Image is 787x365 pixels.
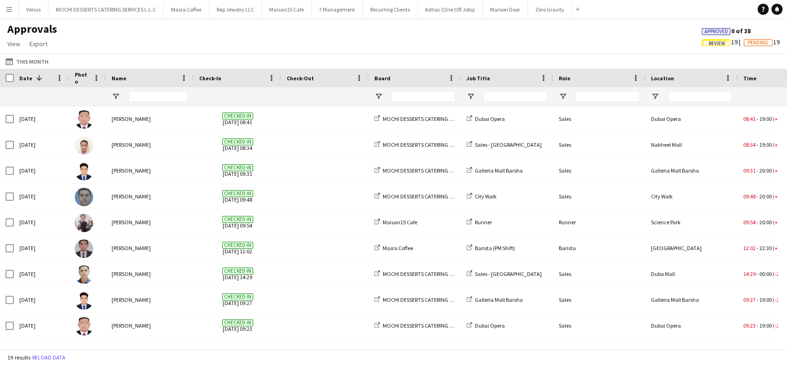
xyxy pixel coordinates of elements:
img: Nelson Kalinga [75,239,93,258]
div: [PERSON_NAME] [106,287,194,312]
a: MOCHI DESSERTS CATERING SERVICES L.L.C [374,270,483,277]
div: [DATE] [14,235,69,261]
span: Checked-in [222,138,253,145]
span: 12:02 [743,245,756,251]
a: Galleria Mall Barsha [467,167,523,174]
span: 09:54 [743,219,756,226]
a: Dubai Opera [467,322,505,329]
div: Sales [553,132,645,157]
div: [DATE] [14,287,69,312]
span: - [757,167,758,174]
span: Pending [748,40,768,46]
span: Sales - [GEOGRAPHIC_DATA] [475,141,542,148]
span: Date [19,75,32,82]
span: [DATE] 14:29 [199,261,276,287]
span: Name [112,75,126,82]
div: Duba Mall [645,261,738,287]
span: [DATE] 09:54 [199,209,276,235]
img: Johnjay Mendoza [75,291,93,310]
span: MOCHI DESSERTS CATERING SERVICES L.L.C [383,270,483,277]
span: 09:27 [743,296,756,303]
span: MOCHI DESSERTS CATERING SERVICES L.L.C [383,141,483,148]
div: Runner [553,209,645,235]
span: 20:00 [759,193,772,200]
button: Adhoc (One Off Jobs) [418,0,483,18]
span: Maisan15 Cafe [383,219,417,226]
span: 22:30 [759,245,772,251]
img: Cloyd Napalan [75,188,93,206]
div: Dubai Opera [645,106,738,132]
input: Job Title Filter Input [483,91,548,102]
span: - [757,115,758,122]
span: Check-Out [287,75,314,82]
div: [GEOGRAPHIC_DATA] [645,235,738,261]
span: 14:29 [743,270,756,277]
span: 09:31 [743,167,756,174]
span: - [757,296,758,303]
div: Nakheel Mall [645,339,738,364]
a: MOCHI DESSERTS CATERING SERVICES L.L.C [374,141,483,148]
span: Checked-in [222,190,253,197]
span: MOCHI DESSERTS CATERING SERVICES L.L.C [383,115,483,122]
span: Check-In [199,75,221,82]
button: Recurring Clients [363,0,418,18]
span: 19 [702,38,744,46]
span: 09:23 [743,322,756,329]
span: MOCHI DESSERTS CATERING SERVICES L.L.C [383,193,483,200]
button: MOCHI DESSERTS CATERING SERVICES L.L.C [48,0,164,18]
div: [PERSON_NAME] [106,184,194,209]
span: 20:00 [759,167,772,174]
button: Venus [19,0,48,18]
div: [DATE] [14,261,69,287]
div: Sales [553,261,645,287]
a: MOCHI DESSERTS CATERING SERVICES L.L.C [374,322,483,329]
div: Sales [553,158,645,183]
span: Masra Coffee [383,245,413,251]
span: Galleria Mall Barsha [475,296,523,303]
img: Johnjay Mendoza [75,162,93,180]
a: Runner [467,219,492,226]
div: Sales [553,313,645,338]
span: [DATE] 09:31 [199,158,276,183]
span: 0 of 38 [702,27,751,35]
button: Open Filter Menu [374,92,383,101]
button: Masra Coffee [164,0,209,18]
div: [DATE] [14,158,69,183]
span: - [757,193,758,200]
span: 19:00 [759,115,772,122]
a: City Walk [467,193,497,200]
span: Galleria Mall Barsha [475,167,523,174]
span: [DATE] 09:35 [199,339,276,364]
span: Checked-in [222,216,253,223]
span: 08:41 [743,115,756,122]
span: - [757,219,758,226]
span: Review [709,41,725,47]
button: Rep Jewelry LLC [209,0,262,18]
div: [DATE] [14,313,69,338]
button: Maroon Door [483,0,528,18]
button: Open Filter Menu [559,92,567,101]
a: Sales - [GEOGRAPHIC_DATA] [467,270,542,277]
div: [PERSON_NAME] [106,158,194,183]
div: Barista [553,235,645,261]
span: - [757,322,758,329]
input: Board Filter Input [391,91,456,102]
span: 09:48 [743,193,756,200]
a: Galleria Mall Barsha [467,296,523,303]
span: Barista (PM Shift) [475,245,515,251]
button: Maisan15 Cafe [262,0,312,18]
div: [PERSON_NAME] [106,261,194,287]
button: Reload data [30,353,67,363]
span: MOCHI DESSERTS CATERING SERVICES L.L.C [383,296,483,303]
span: View [7,40,20,48]
span: - [757,270,758,277]
a: MOCHI DESSERTS CATERING SERVICES L.L.C [374,296,483,303]
button: Zero Gravity [528,0,572,18]
span: Approved [704,29,728,35]
div: Galleria Mall Barsha [645,287,738,312]
a: Sales - [GEOGRAPHIC_DATA] [467,141,542,148]
a: MOCHI DESSERTS CATERING SERVICES L.L.C [374,193,483,200]
input: Name Filter Input [128,91,188,102]
div: [PERSON_NAME] [106,209,194,235]
span: 20:00 [759,219,772,226]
